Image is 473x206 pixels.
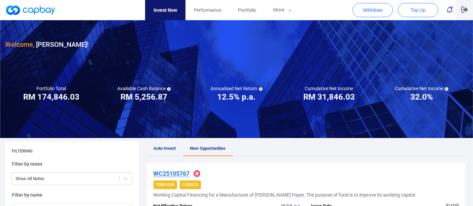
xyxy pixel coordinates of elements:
[410,92,433,102] h3: 32.0%
[190,146,226,151] span: New Opportunities
[395,85,448,92] h5: Cumulative Net Income
[305,85,353,92] h5: Cumulative Net Income
[12,148,33,154] h5: Filtering
[182,183,198,186] strong: C (Select)
[217,92,256,102] h3: 12.5% p.a.
[117,85,171,92] h5: Available Cash Balance
[12,161,132,167] h5: Filter by notes
[121,92,167,102] h3: RM 5,256.87
[154,170,190,177] u: WC25105767
[12,192,132,198] h5: Filter by name
[194,6,221,14] span: Performance
[211,85,263,92] h5: Annualised Net Return
[154,146,176,151] span: Auto Invest
[238,6,256,14] span: Portfolio
[5,39,89,50] h3: [PERSON_NAME] !
[154,192,417,198] h5: Working Capital Financing for a Manufacturer of [PERSON_NAME] Paper. The purpose of fund is to im...
[303,92,355,102] h3: RM 31,846.03
[156,183,174,186] strong: Term Loan
[37,85,66,92] h5: Portfolio Total
[352,3,393,17] button: Withdraw
[411,7,426,13] span: Top Up
[5,40,34,48] span: Welcome,
[23,92,79,102] h3: RM 174,846.03
[398,3,438,17] button: Top Up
